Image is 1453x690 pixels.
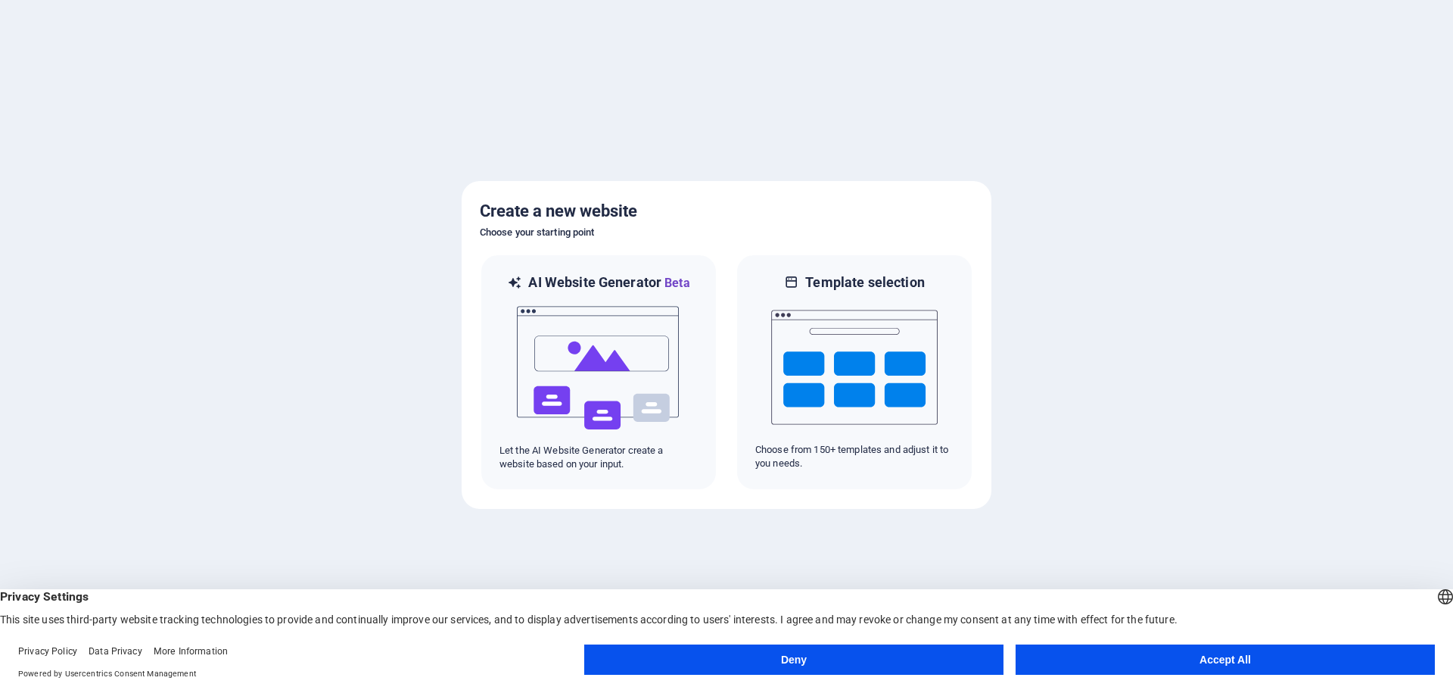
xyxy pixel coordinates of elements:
[480,199,973,223] h5: Create a new website
[480,223,973,242] h6: Choose your starting point
[480,254,717,491] div: AI Website GeneratorBetaaiLet the AI Website Generator create a website based on your input.
[499,444,698,471] p: Let the AI Website Generator create a website based on your input.
[515,292,682,444] img: ai
[528,273,689,292] h6: AI Website Generator
[805,273,924,292] h6: Template selection
[736,254,973,491] div: Template selectionChoose from 150+ templates and adjust it to you needs.
[755,443,954,470] p: Choose from 150+ templates and adjust it to you needs.
[661,276,690,290] span: Beta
